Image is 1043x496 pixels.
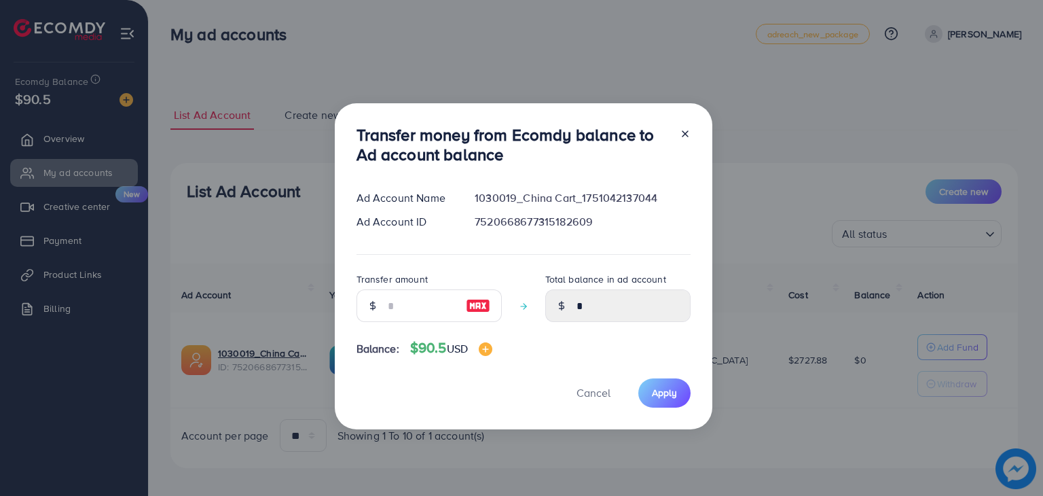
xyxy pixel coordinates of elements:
[464,214,701,230] div: 7520668677315182609
[356,125,669,164] h3: Transfer money from Ecomdy balance to Ad account balance
[545,272,666,286] label: Total balance in ad account
[464,190,701,206] div: 1030019_China Cart_1751042137044
[652,386,677,400] span: Apply
[346,190,464,206] div: Ad Account Name
[346,214,464,230] div: Ad Account ID
[466,298,490,314] img: image
[638,378,691,408] button: Apply
[447,341,468,356] span: USD
[577,385,610,400] span: Cancel
[356,272,428,286] label: Transfer amount
[356,341,399,357] span: Balance:
[560,378,627,408] button: Cancel
[410,340,492,357] h4: $90.5
[479,342,492,356] img: image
